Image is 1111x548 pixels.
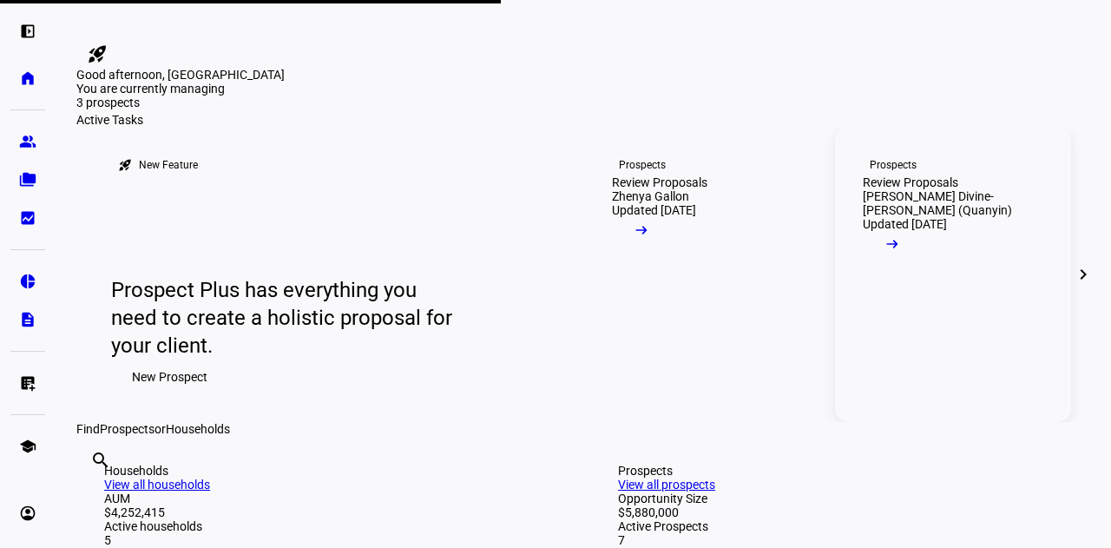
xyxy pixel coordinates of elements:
span: Households [166,422,230,436]
mat-icon: arrow_right_alt [633,221,650,239]
div: 7 [618,533,1062,547]
input: Enter name of prospect or household [90,473,94,494]
eth-mat-symbol: left_panel_open [19,23,36,40]
div: 5 [104,533,549,547]
eth-mat-symbol: school [19,438,36,455]
span: You are currently managing [76,82,225,96]
div: Prospects [618,464,1062,478]
a: group [10,124,45,159]
eth-mat-symbol: description [19,311,36,328]
div: $4,252,415 [104,505,549,519]
div: Active Prospects [618,519,1062,533]
div: Zhenya Gallon [612,189,689,203]
div: [PERSON_NAME] Divine-[PERSON_NAME] (Quanyin) [863,189,1044,217]
button: New Prospect [111,360,228,394]
a: pie_chart [10,264,45,299]
div: $5,880,000 [618,505,1062,519]
a: bid_landscape [10,201,45,235]
a: ProspectsReview Proposals[PERSON_NAME] Divine-[PERSON_NAME] (Quanyin)Updated [DATE] [835,127,1072,422]
mat-icon: chevron_right [1073,264,1094,285]
div: Active Tasks [76,113,1090,127]
div: Updated [DATE] [612,203,696,217]
eth-mat-symbol: home [19,69,36,87]
span: Prospects [100,422,154,436]
mat-icon: arrow_right_alt [884,235,901,253]
div: Review Proposals [863,175,958,189]
div: AUM [104,492,549,505]
eth-mat-symbol: pie_chart [19,273,36,290]
mat-icon: search [90,450,111,471]
div: Opportunity Size [618,492,1062,505]
div: Good afternoon, [GEOGRAPHIC_DATA] [76,68,1090,82]
a: description [10,302,45,337]
eth-mat-symbol: account_circle [19,505,36,522]
mat-icon: rocket_launch [118,158,132,172]
a: folder_copy [10,162,45,197]
div: Review Proposals [612,175,707,189]
div: New Feature [139,158,198,172]
eth-mat-symbol: folder_copy [19,171,36,188]
eth-mat-symbol: group [19,133,36,150]
div: Prospects [619,158,666,172]
a: ProspectsReview ProposalsZhenya GallonUpdated [DATE] [584,127,821,422]
div: Find or [76,422,1090,436]
a: View all prospects [618,478,715,492]
eth-mat-symbol: list_alt_add [19,374,36,392]
div: Households [104,464,549,478]
div: Prospects [870,158,917,172]
div: Prospect Plus has everything you need to create a holistic proposal for your client. [111,276,457,360]
a: home [10,61,45,96]
div: 3 prospects [76,96,250,109]
div: Active households [104,519,549,533]
div: Updated [DATE] [863,217,947,231]
mat-icon: rocket_launch [87,43,108,64]
eth-mat-symbol: bid_landscape [19,209,36,227]
span: New Prospect [132,360,207,394]
a: View all households [104,478,210,492]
